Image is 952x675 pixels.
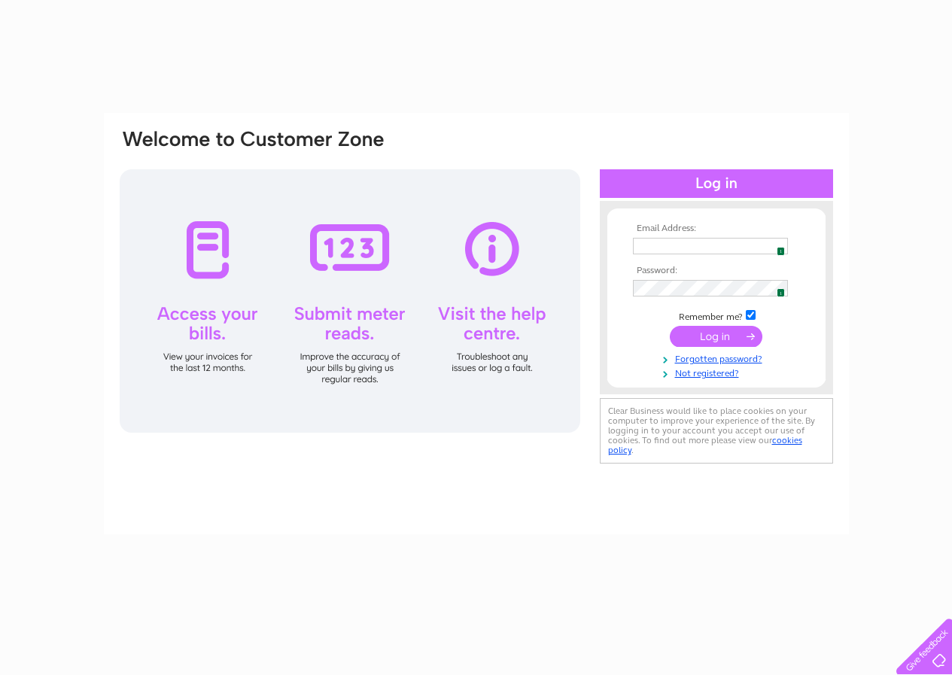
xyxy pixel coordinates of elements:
[670,326,762,347] input: Submit
[633,351,804,365] a: Forgotten password?
[629,308,804,323] td: Remember me?
[771,240,783,252] img: npw-badge-icon.svg
[771,282,783,294] img: npw-badge-icon.svg
[633,365,804,379] a: Not registered?
[629,266,804,276] th: Password:
[777,288,785,297] span: 1
[608,435,802,455] a: cookies policy
[600,398,833,464] div: Clear Business would like to place cookies on your computer to improve your experience of the sit...
[629,223,804,234] th: Email Address:
[777,247,785,256] span: 1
